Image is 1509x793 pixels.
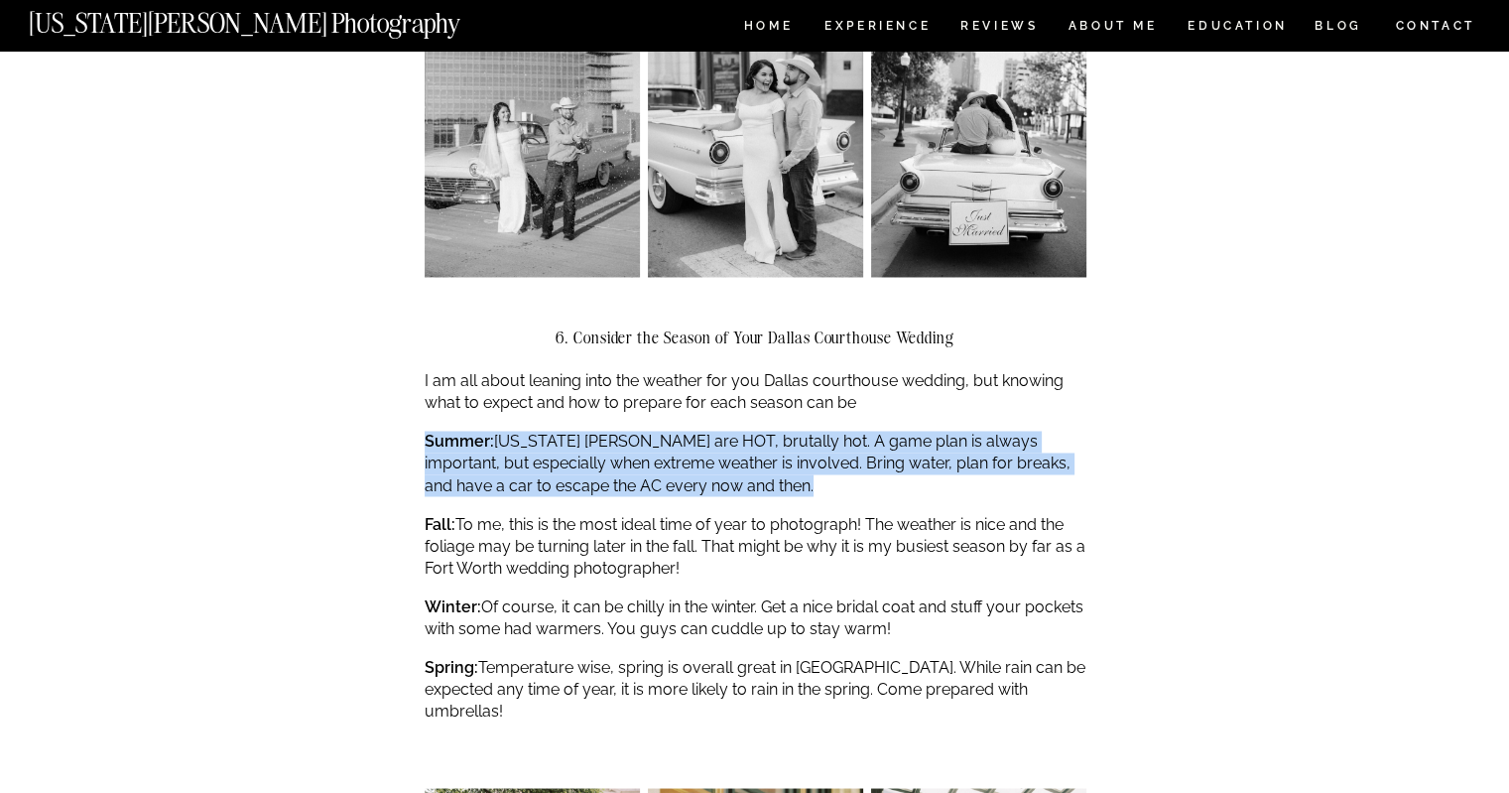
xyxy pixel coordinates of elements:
strong: Summer: [425,432,494,451]
a: REVIEWS [960,20,1035,37]
strong: Fall: [425,514,455,533]
p: Of course, it can be chilly in the winter. Get a nice bridal coat and stuff your pockets with som... [425,595,1086,640]
a: CONTACT [1394,15,1476,37]
a: ABOUT ME [1068,20,1158,37]
p: [US_STATE] [PERSON_NAME] are HOT, brutally hot. A game plan is always important, but especially w... [425,431,1086,497]
a: BLOG [1315,20,1362,37]
a: EDUCATION [1186,20,1290,37]
a: HOME [740,20,797,37]
p: I am all about leaning into the weather for you Dallas courthouse wedding, but knowing what to ex... [425,370,1086,415]
h2: 6. Consider the Season of Your Dallas Courthouse Wedding [425,329,1086,346]
strong: Winter: [425,596,481,615]
strong: Spring: [425,657,478,676]
a: Experience [824,20,929,37]
p: To me, this is the most ideal time of year to photograph! The weather is nice and the foliage may... [425,513,1086,580]
a: [US_STATE][PERSON_NAME] Photography [29,10,527,27]
p: Temperature wise, spring is overall great in [GEOGRAPHIC_DATA]. While rain can be expected any ti... [425,656,1086,723]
